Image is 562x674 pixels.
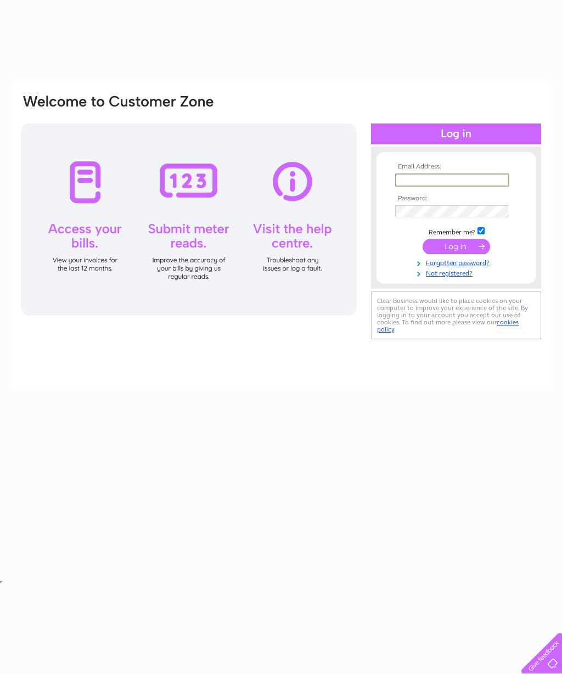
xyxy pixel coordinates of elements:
div: Clear Business would like to place cookies on your computer to improve your experience of the sit... [371,291,541,339]
th: Email Address: [392,163,520,171]
td: Remember me? [392,226,520,237]
input: Submit [423,239,490,254]
th: Password: [392,195,520,203]
a: Forgotten password? [395,257,520,267]
a: Not registered? [395,267,520,278]
a: cookies policy [377,318,519,333]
